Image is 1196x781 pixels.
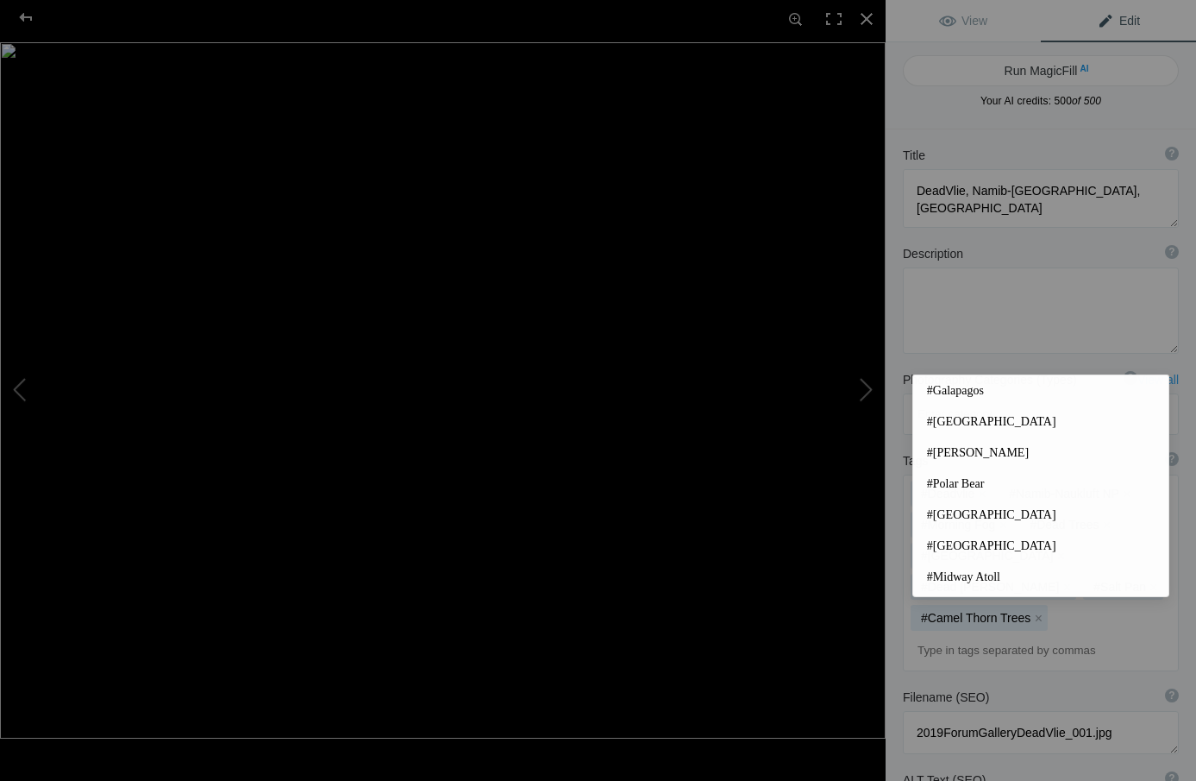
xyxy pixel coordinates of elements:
span: #Midway Atoll [927,569,1155,586]
span: #[PERSON_NAME] [927,444,1155,462]
span: #Polar Bear [927,476,1155,493]
span: #[GEOGRAPHIC_DATA] [927,507,1155,524]
span: #[GEOGRAPHIC_DATA] [927,538,1155,555]
span: #Galapagos [927,382,1155,400]
span: #[GEOGRAPHIC_DATA] [927,413,1155,431]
